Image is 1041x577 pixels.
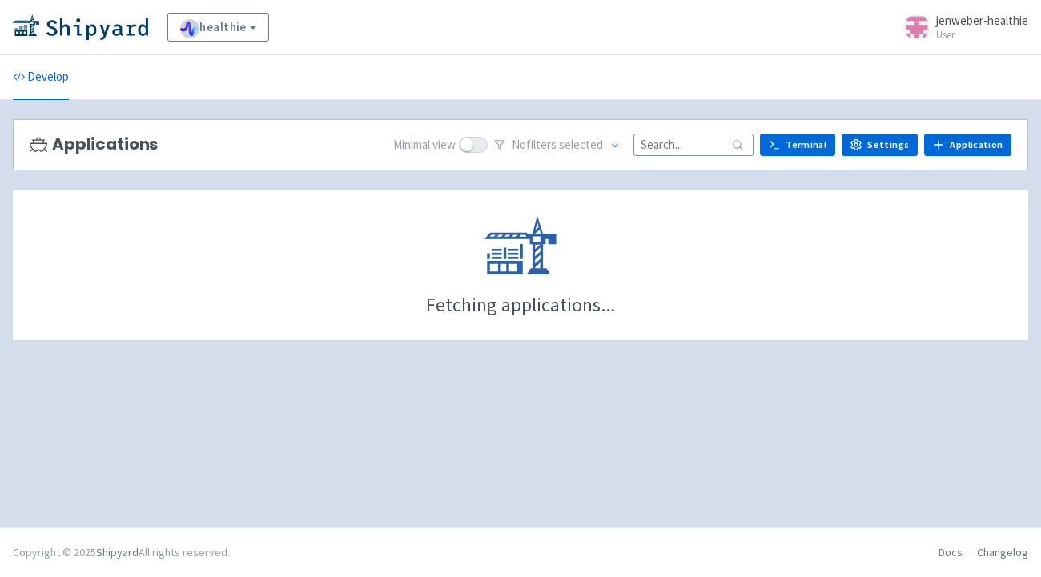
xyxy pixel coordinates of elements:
span: Minimal view [393,136,456,154]
a: Develop [13,55,69,100]
a: healthie [167,13,269,42]
h3: Applications [30,135,158,154]
a: Shipyard [96,545,139,559]
a: Docs [939,545,963,559]
a: jenweber-healthie User [894,14,1028,40]
small: User [936,30,1028,40]
span: No filter s [512,136,603,154]
a: Terminal [760,134,835,156]
a: Changelog [977,545,1028,559]
a: Application [924,134,1011,156]
img: Shipyard logo [13,14,148,40]
span: jenweber-healthie [936,13,1028,28]
div: Copyright © 2025 All rights reserved. [13,544,230,561]
span: selected [559,137,603,152]
input: Search... [633,134,754,155]
a: Settings [842,134,918,156]
div: Fetching applications... [426,295,615,315]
